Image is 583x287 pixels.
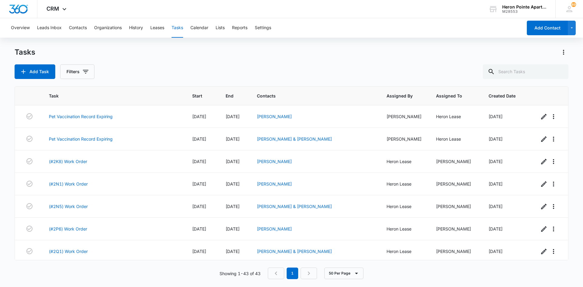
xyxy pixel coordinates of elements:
a: [PERSON_NAME] & [PERSON_NAME] [257,204,332,209]
a: [PERSON_NAME] & [PERSON_NAME] [257,249,332,254]
button: Actions [559,47,568,57]
a: [PERSON_NAME] [257,226,292,231]
span: [DATE] [226,181,240,186]
span: [DATE] [226,204,240,209]
button: Overview [11,18,30,38]
p: Showing 1-43 of 43 [220,270,261,277]
button: Leases [150,18,164,38]
span: [DATE] [192,159,206,164]
div: [PERSON_NAME] [436,203,474,210]
div: [PERSON_NAME] [436,248,474,255]
span: 89 [571,2,576,7]
span: Assigned By [387,93,413,99]
div: Heron Lease [387,226,421,232]
span: [DATE] [226,159,240,164]
button: Add Task [15,64,55,79]
a: (#2N5) Work Order [49,203,88,210]
span: [DATE] [226,114,240,119]
div: [PERSON_NAME] [387,136,421,142]
a: [PERSON_NAME] [257,114,292,119]
div: [PERSON_NAME] [436,181,474,187]
span: [DATE] [192,226,206,231]
span: [DATE] [192,181,206,186]
span: Task [49,93,169,99]
span: [DATE] [192,204,206,209]
span: [DATE] [489,249,503,254]
div: Heron Lease [436,136,474,142]
a: [PERSON_NAME] & [PERSON_NAME] [257,136,332,142]
em: 1 [287,268,298,279]
button: Contacts [69,18,87,38]
div: Heron Lease [387,158,421,165]
button: 50 Per Page [324,268,363,279]
span: [DATE] [489,204,503,209]
a: [PERSON_NAME] [257,159,292,164]
div: Heron Lease [387,248,421,255]
div: Heron Lease [387,203,421,210]
span: [DATE] [192,136,206,142]
a: (#2K8) Work Order [49,158,87,165]
span: [DATE] [489,226,503,231]
a: (#2N1) Work Order [49,181,88,187]
span: [DATE] [489,114,503,119]
a: (#2P6) Work Order [49,226,87,232]
button: Filters [60,64,94,79]
button: Leads Inbox [37,18,62,38]
button: Settings [255,18,271,38]
div: Heron Lease [387,181,421,187]
span: [DATE] [226,249,240,254]
div: [PERSON_NAME] [387,113,421,120]
button: Calendar [190,18,208,38]
button: Lists [216,18,225,38]
span: [DATE] [192,114,206,119]
span: End [226,93,234,99]
span: [DATE] [489,136,503,142]
span: [DATE] [192,249,206,254]
span: Start [192,93,202,99]
span: [DATE] [226,136,240,142]
div: account name [502,5,547,9]
span: [DATE] [489,159,503,164]
span: [DATE] [489,181,503,186]
a: (#2Q1) Work Order [49,248,88,255]
nav: Pagination [268,268,317,279]
button: Reports [232,18,247,38]
h1: Tasks [15,48,35,57]
span: [DATE] [226,226,240,231]
div: [PERSON_NAME] [436,226,474,232]
span: CRM [46,5,59,12]
span: Created Date [489,93,516,99]
a: Pet Vaccination Record Expiring [49,113,113,120]
button: Tasks [172,18,183,38]
input: Search Tasks [483,64,568,79]
button: Organizations [94,18,122,38]
div: Heron Lease [436,113,474,120]
div: [PERSON_NAME] [436,158,474,165]
div: account id [502,9,547,14]
span: Assigned To [436,93,465,99]
a: Pet Vaccination Record Expiring [49,136,113,142]
button: Add Contact [527,21,568,35]
button: History [129,18,143,38]
a: [PERSON_NAME] [257,181,292,186]
span: Contacts [257,93,363,99]
div: notifications count [571,2,576,7]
